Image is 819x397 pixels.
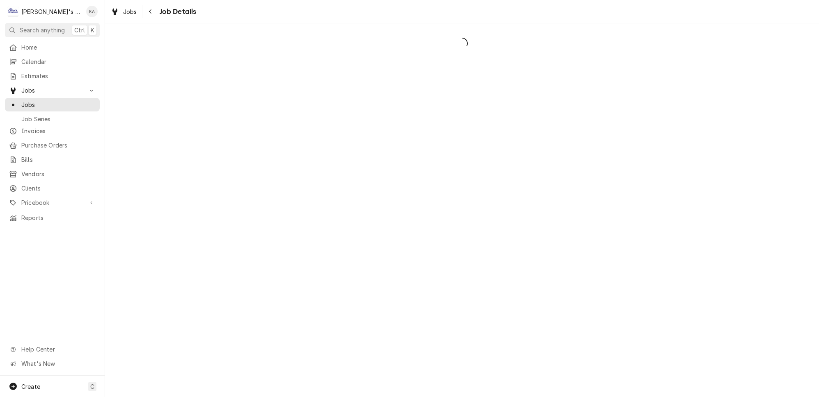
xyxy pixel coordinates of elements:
span: Jobs [21,86,83,95]
span: Clients [21,184,96,193]
a: Jobs [108,5,140,18]
button: Navigate back [144,5,157,18]
span: Jobs [123,7,137,16]
span: Calendar [21,57,96,66]
div: KA [86,6,98,17]
span: Job Details [157,6,197,17]
a: Go to Help Center [5,343,100,356]
span: Purchase Orders [21,141,96,150]
a: Home [5,41,100,54]
span: Bills [21,155,96,164]
button: Search anythingCtrlK [5,23,100,37]
a: Jobs [5,98,100,111]
a: Clients [5,181,100,195]
div: C [7,6,19,17]
a: Go to Jobs [5,84,100,97]
a: Purchase Orders [5,138,100,152]
span: Vendors [21,170,96,178]
span: Estimates [21,72,96,80]
a: Invoices [5,124,100,138]
span: Jobs [21,100,96,109]
span: Home [21,43,96,52]
a: Vendors [5,167,100,181]
a: Go to What's New [5,357,100,370]
a: Reports [5,211,100,225]
a: Calendar [5,55,100,68]
a: Job Series [5,112,100,126]
span: Invoices [21,127,96,135]
span: Help Center [21,345,95,354]
span: Create [21,383,40,390]
span: Pricebook [21,198,83,207]
div: Clay's Refrigeration's Avatar [7,6,19,17]
span: Search anything [20,26,65,34]
span: Loading... [105,35,819,52]
a: Estimates [5,69,100,83]
a: Go to Pricebook [5,196,100,209]
span: Ctrl [74,26,85,34]
span: C [90,382,94,391]
span: K [91,26,94,34]
div: Korey Austin's Avatar [86,6,98,17]
span: Reports [21,213,96,222]
span: What's New [21,359,95,368]
div: [PERSON_NAME]'s Refrigeration [21,7,82,16]
span: Job Series [21,115,96,123]
a: Bills [5,153,100,166]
